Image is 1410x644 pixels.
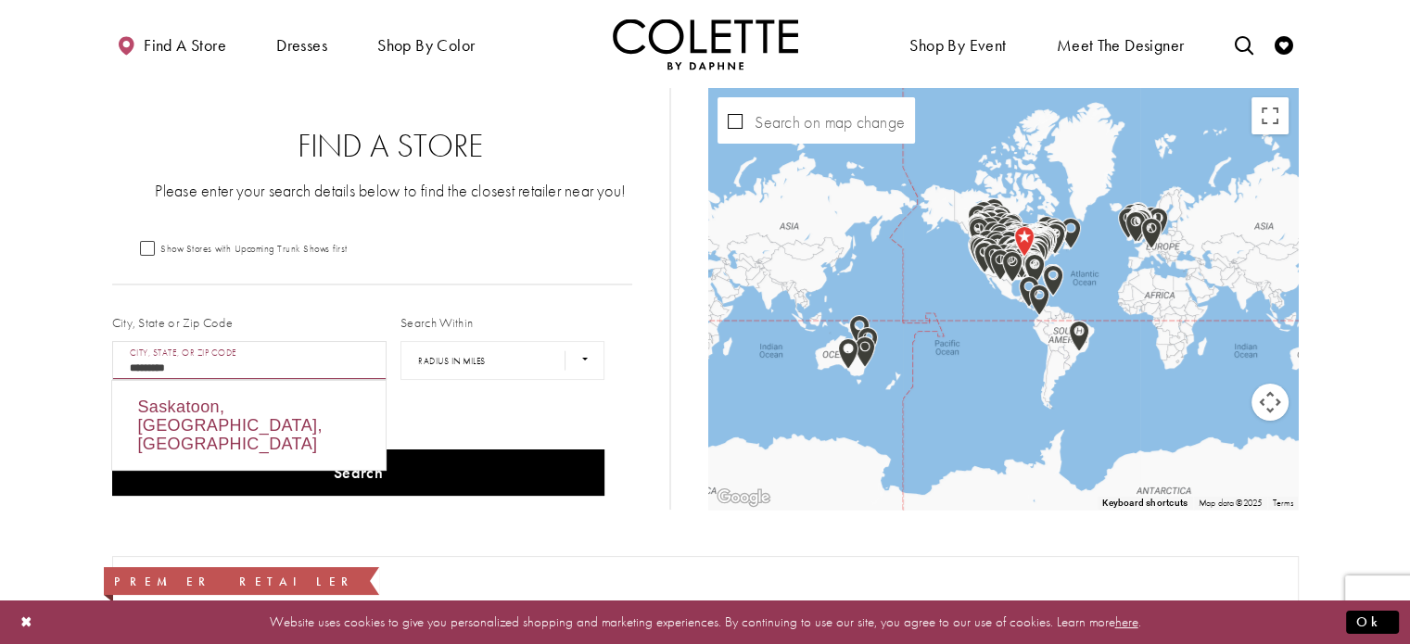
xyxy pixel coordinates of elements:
button: Toggle fullscreen view [1251,97,1289,134]
button: Map camera controls [1251,384,1289,421]
a: here [1115,612,1138,631]
p: Please enter your search details below to find the closest retailer near you! [149,179,633,202]
a: Meet the designer [1052,19,1189,69]
span: Find a store [144,36,226,55]
button: Search [112,449,605,496]
span: Shop By Event [909,36,1006,55]
a: Check Wishlist [1270,19,1298,69]
span: Shop By Event [905,19,1010,69]
label: Search Within [400,313,473,332]
span: Dresses [272,19,332,69]
span: Dresses [276,36,327,55]
span: Shop by color [377,36,475,55]
button: Close Dialog [11,606,43,638]
a: Visit Home Page [613,19,798,69]
label: City, State or Zip Code [112,313,234,332]
img: Google [713,486,774,510]
a: Terms (opens in new tab) [1273,497,1293,509]
span: Premier Retailer [114,574,357,589]
button: Keyboard shortcuts [1102,497,1188,510]
button: Submit Dialog [1346,611,1399,634]
div: Saskatoon, [GEOGRAPHIC_DATA], [GEOGRAPHIC_DATA] [112,381,386,470]
select: Radius In Miles [400,341,604,380]
span: Map data ©2025 [1199,497,1262,509]
a: Open this area in Google Maps (opens a new window) [713,486,774,510]
span: Shop by color [373,19,479,69]
a: Find a store [112,19,231,69]
span: Meet the designer [1057,36,1185,55]
h2: Find a Store [149,128,633,165]
img: Colette by Daphne [613,19,798,69]
div: Map with store locations [708,88,1298,510]
input: City, State, or ZIP Code [112,341,387,380]
a: Toggle search [1229,19,1257,69]
p: Website uses cookies to give you personalized shopping and marketing experiences. By continuing t... [133,610,1277,635]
